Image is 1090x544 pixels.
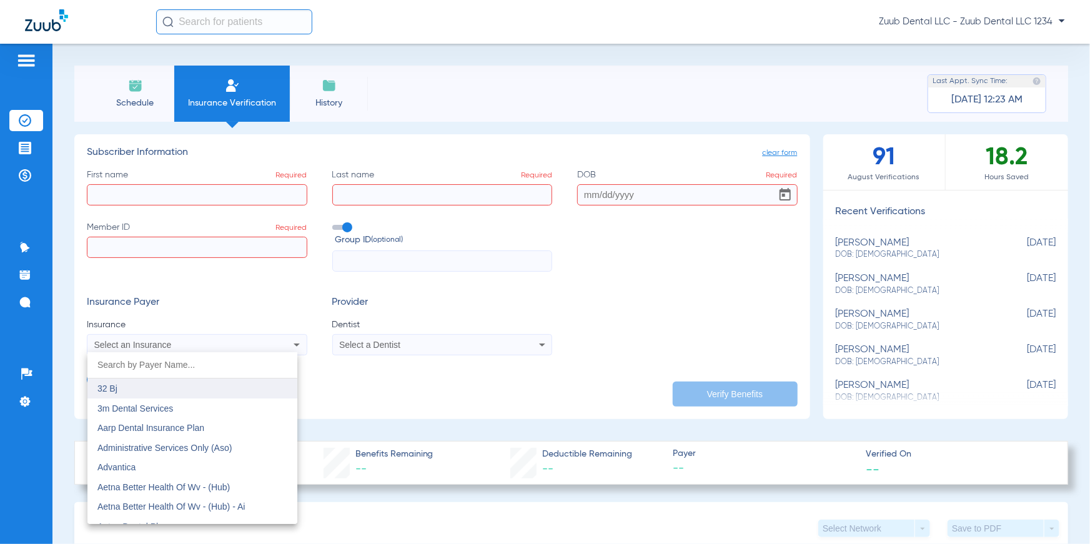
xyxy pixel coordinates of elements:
input: dropdown search [87,352,297,378]
span: Aetna Dental Plans [97,522,172,532]
span: Advantica [97,462,136,472]
span: Aetna Better Health Of Wv - (Hub) [97,482,230,492]
span: 32 Bj [97,383,117,393]
iframe: Chat Widget [1028,484,1090,544]
span: 3m Dental Services [97,403,173,413]
span: Administrative Services Only (Aso) [97,443,232,453]
span: Aarp Dental Insurance Plan [97,423,204,433]
span: Aetna Better Health Of Wv - (Hub) - Ai [97,502,245,512]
